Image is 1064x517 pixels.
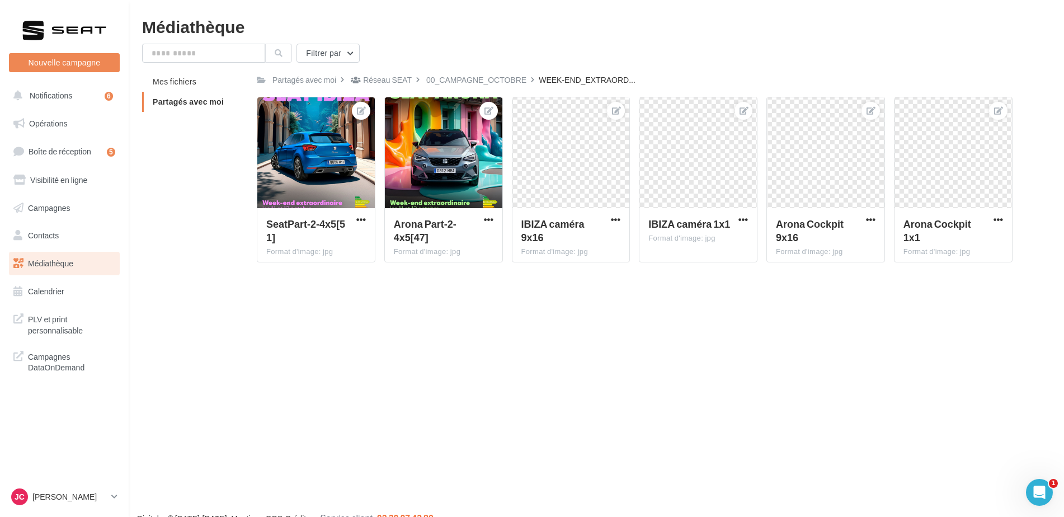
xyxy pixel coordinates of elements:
[266,218,345,243] span: SeatPart-2-4x5[51]
[28,258,73,268] span: Médiathèque
[153,97,224,106] span: Partagés avec moi
[266,247,366,257] div: Format d'image: jpg
[7,307,122,340] a: PLV et print personnalisable
[142,18,1051,35] div: Médiathèque
[7,196,122,220] a: Campagnes
[107,148,115,157] div: 5
[521,247,621,257] div: Format d'image: jpg
[15,491,25,502] span: JC
[28,231,59,240] span: Contacts
[539,74,635,86] span: WEEK-END_EXTRAORD...
[776,218,844,243] span: Arona Cockpit 9x16
[105,92,113,101] div: 6
[7,139,122,163] a: Boîte de réception5
[7,345,122,378] a: Campagnes DataOnDemand
[648,233,748,243] div: Format d'image: jpg
[1026,479,1053,506] iframe: Intercom live chat
[28,349,115,373] span: Campagnes DataOnDemand
[30,91,72,100] span: Notifications
[296,44,360,63] button: Filtrer par
[363,74,412,86] div: Réseau SEAT
[521,218,585,243] span: IBIZA caméra 9x16
[394,247,493,257] div: Format d'image: jpg
[426,74,526,86] div: 00_CAMPAGNE_OCTOBRE
[7,252,122,275] a: Médiathèque
[9,486,120,507] a: JC [PERSON_NAME]
[903,218,971,243] span: Arona Cockpit 1x1
[30,175,87,185] span: Visibilité en ligne
[7,112,122,135] a: Opérations
[9,53,120,72] button: Nouvelle campagne
[272,74,336,86] div: Partagés avec moi
[153,77,196,86] span: Mes fichiers
[28,312,115,336] span: PLV et print personnalisable
[7,84,117,107] button: Notifications 6
[394,218,456,243] span: Arona Part-2-4x5[47]
[32,491,107,502] p: [PERSON_NAME]
[7,168,122,192] a: Visibilité en ligne
[903,247,1003,257] div: Format d'image: jpg
[776,247,875,257] div: Format d'image: jpg
[29,147,91,156] span: Boîte de réception
[1049,479,1058,488] span: 1
[7,224,122,247] a: Contacts
[7,280,122,303] a: Calendrier
[648,218,730,230] span: IBIZA caméra 1x1
[28,203,70,212] span: Campagnes
[29,119,67,128] span: Opérations
[28,286,64,296] span: Calendrier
